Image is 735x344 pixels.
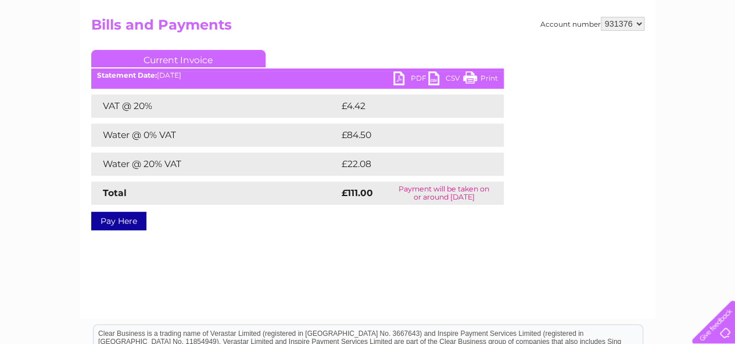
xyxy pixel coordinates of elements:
td: Payment will be taken on or around [DATE] [385,182,504,205]
td: Water @ 20% VAT [91,153,339,176]
a: 0333 014 3131 [516,6,596,20]
strong: £111.00 [342,187,373,198]
a: Energy [560,49,585,58]
td: £84.50 [339,124,481,147]
a: Telecoms [592,49,627,58]
a: Water [530,49,553,58]
img: logo.png [26,30,85,66]
td: £4.42 [339,95,476,118]
a: Contact [658,49,686,58]
a: Blog [634,49,651,58]
a: Current Invoice [91,50,266,67]
td: VAT @ 20% [91,95,339,118]
a: PDF [393,71,428,88]
strong: Total [103,187,127,198]
td: £22.08 [339,153,481,176]
td: Water @ 0% VAT [91,124,339,147]
a: Print [463,71,498,88]
a: CSV [428,71,463,88]
div: [DATE] [91,71,504,79]
div: Clear Business is a trading name of Verastar Limited (registered in [GEOGRAPHIC_DATA] No. 3667643... [94,6,643,56]
b: Statement Date: [97,71,157,79]
h2: Bills and Payments [91,17,644,39]
a: Log out [697,49,724,58]
div: Account number [540,17,644,31]
a: Pay Here [91,212,146,230]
